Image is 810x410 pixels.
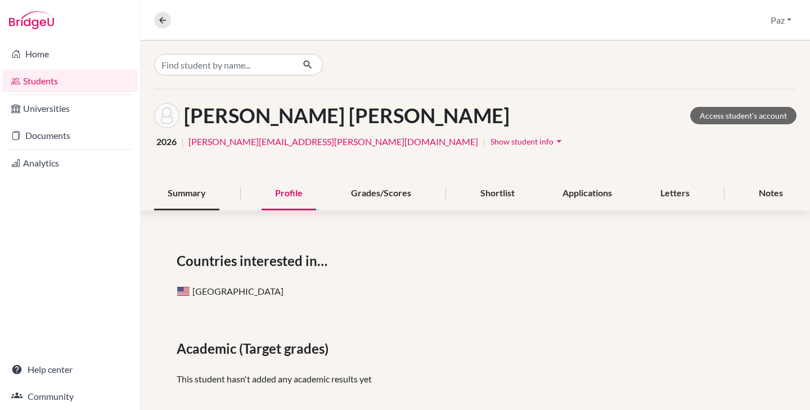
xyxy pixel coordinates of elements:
[467,177,528,210] div: Shortlist
[549,177,625,210] div: Applications
[553,136,565,147] i: arrow_drop_down
[177,251,332,271] span: Countries interested in…
[154,54,294,75] input: Find student by name...
[766,10,796,31] button: Paz
[2,97,138,120] a: Universities
[490,133,565,150] button: Show student infoarrow_drop_down
[184,103,510,128] h1: [PERSON_NAME] [PERSON_NAME]
[177,286,283,296] span: [GEOGRAPHIC_DATA]
[647,177,703,210] div: Letters
[690,107,796,124] a: Access student's account
[2,124,138,147] a: Documents
[181,135,184,148] span: |
[2,152,138,174] a: Analytics
[2,43,138,65] a: Home
[188,135,478,148] a: [PERSON_NAME][EMAIL_ADDRESS][PERSON_NAME][DOMAIN_NAME]
[177,286,190,296] span: United States of America
[337,177,425,210] div: Grades/Scores
[177,339,333,359] span: Academic (Target grades)
[154,177,219,210] div: Summary
[2,358,138,381] a: Help center
[262,177,316,210] div: Profile
[9,11,54,29] img: Bridge-U
[2,70,138,92] a: Students
[154,103,179,128] img: Valeria Novoa Tarazi's avatar
[2,385,138,408] a: Community
[483,135,485,148] span: |
[490,137,553,146] span: Show student info
[156,135,177,148] span: 2026
[177,372,774,386] p: This student hasn't added any academic results yet
[745,177,796,210] div: Notes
